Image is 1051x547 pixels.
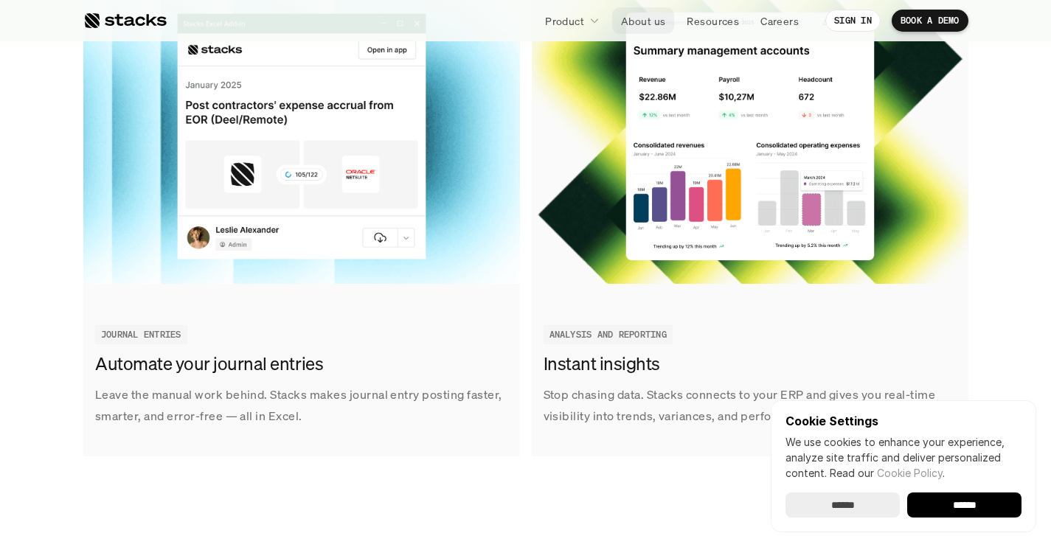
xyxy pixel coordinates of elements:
p: We use cookies to enhance your experience, analyze site traffic and deliver personalized content. [785,434,1021,481]
a: Careers [752,7,808,34]
h2: JOURNAL ENTRIES [101,330,181,340]
p: Cookie Settings [785,415,1021,427]
h3: Instant insights [544,352,949,377]
h2: ANALYSIS AND REPORTING [549,330,667,340]
a: Cookie Policy [877,467,943,479]
p: Stop chasing data. Stacks connects to your ERP and gives you real-time visibility into trends, va... [544,384,957,427]
span: Read our . [830,467,945,479]
a: BOOK A DEMO [892,10,968,32]
p: SIGN IN [834,15,872,26]
a: Privacy Policy [174,281,239,291]
a: SIGN IN [825,10,881,32]
p: Product [545,13,584,29]
p: Resources [687,13,739,29]
a: Resources [678,7,748,34]
p: Careers [760,13,799,29]
p: About us [621,13,665,29]
h3: Automate your journal entries [95,352,501,377]
p: Leave the manual work behind. Stacks makes journal entry posting faster, smarter, and error-free ... [95,384,508,427]
a: About us [612,7,674,34]
p: BOOK A DEMO [901,15,960,26]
